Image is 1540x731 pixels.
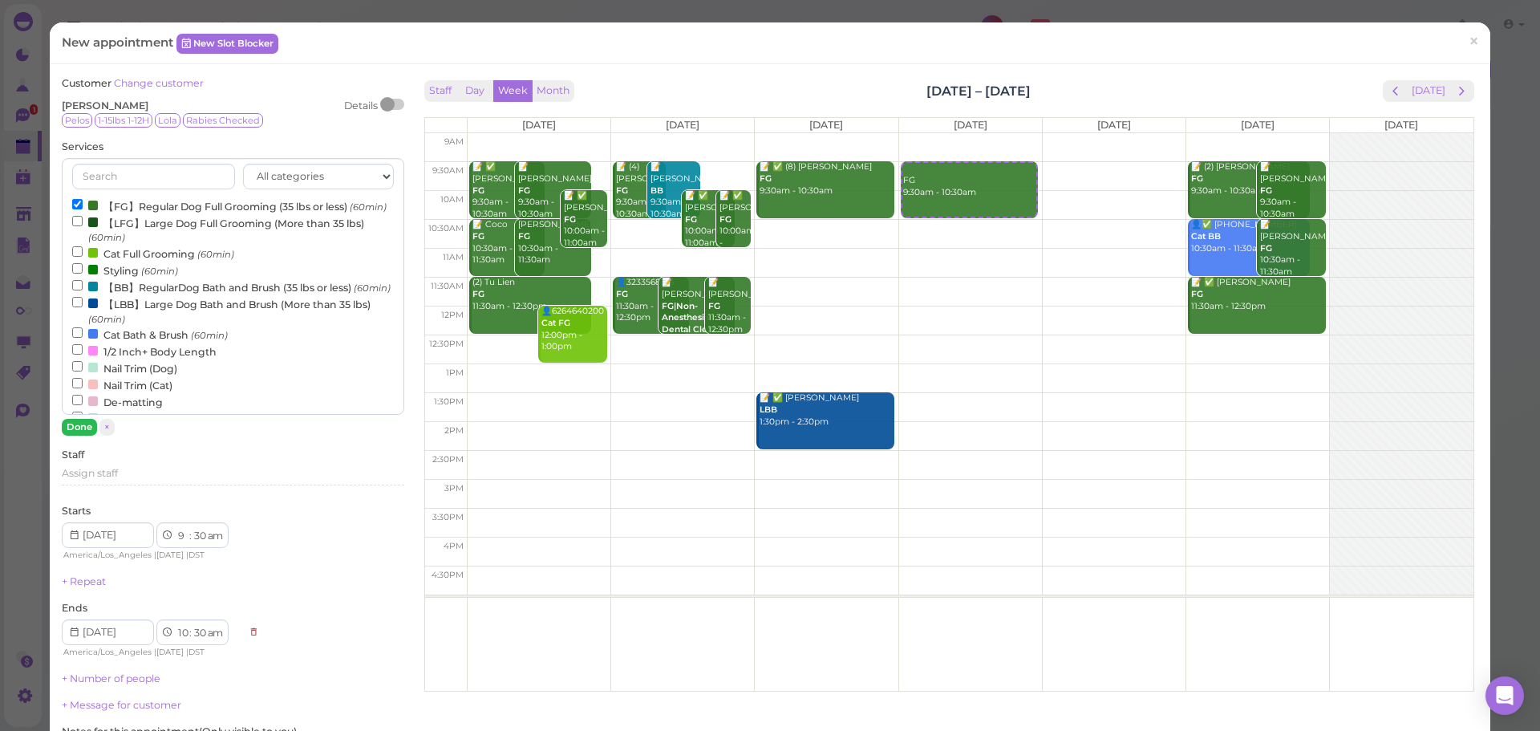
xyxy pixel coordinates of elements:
b: BB [650,185,663,196]
div: | | [62,548,241,562]
b: FG [472,185,484,196]
b: FG [616,289,628,299]
label: 【LBB】Large Dog Bath and Brush (More than 35 lbs) [72,295,393,327]
b: FG|Non-Anesthesia Dental Cleaning [662,301,731,335]
b: FG [616,185,628,196]
div: 📝 ✅ (8) [PERSON_NAME] 9:30am - 10:30am [759,161,894,197]
span: 11am [443,252,464,262]
label: 【BB】RegularDog Bath and Brush (35 lbs or less) [72,278,391,295]
input: Nail Trim (Cat) [72,378,83,388]
button: prev [1383,80,1408,102]
span: America/Los_Angeles [63,647,152,657]
span: Assign staff [62,467,118,479]
div: 📝 [PERSON_NAME] 11:30am - 12:30pm [707,277,751,335]
label: De-sheding [72,410,164,427]
label: Customer [62,76,204,91]
span: 9am [444,136,464,147]
b: FG [1260,243,1272,254]
b: FG [1191,173,1203,184]
div: 📝 [PERSON_NAME] 9:30am - 10:30am [517,161,591,220]
b: FG [518,231,530,242]
div: Open Intercom Messenger [1485,676,1524,715]
div: 📝 (2) [PERSON_NAME] 9:30am - 10:30am [1190,161,1310,197]
span: Pelos [62,113,92,128]
input: Styling (60min) [72,263,83,274]
button: Done [62,419,97,436]
input: 1/2 Inch+ Body Length [72,344,83,355]
span: 1-15lbs 1-12H [95,113,152,128]
span: Lola [155,113,180,128]
input: 【LFG】Large Dog Full Grooming (More than 35 lbs) (60min) [72,216,83,226]
button: [DATE] [1407,80,1450,102]
div: 📝 ✅ [PERSON_NAME] 10:00am - 11:00am [563,190,606,249]
input: Cat Full Grooming (60min) [72,246,83,257]
span: [DATE] [522,119,556,131]
b: Cat BB [1191,231,1221,242]
span: Rabies Checked [183,113,263,128]
span: [DATE] [1097,119,1131,131]
input: 【LBB】Large Dog Bath and Brush (More than 35 lbs) (60min) [72,297,83,307]
label: Cat Full Grooming [72,245,234,262]
span: 1pm [446,368,464,378]
div: [PERSON_NAME] 10:30am - 11:30am [517,219,591,266]
small: (60min) [350,201,387,213]
label: Nail Trim (Dog) [72,359,177,376]
span: 4pm [444,541,464,551]
div: | | [62,645,241,660]
label: 【LFG】Large Dog Full Grooming (More than 35 lbs) [72,214,393,246]
div: 📝 [PERSON_NAME] 9:30am - 10:30am [1259,161,1326,220]
span: [DATE] [809,119,843,131]
label: Ends [62,601,87,615]
span: 2:30pm [432,454,464,465]
b: LBB [760,404,777,415]
input: 【FG】Regular Dog Full Grooming (35 lbs or less) (60min) [72,199,83,209]
div: 📝 ✅ [PERSON_NAME] 9:30am - 10:30am [472,161,545,220]
span: 12:30pm [429,339,464,349]
label: Cat Bath & Brush [72,326,228,343]
span: 4:30pm [432,570,464,580]
b: FG [1260,185,1272,196]
span: × [104,421,110,433]
span: [DATE] [666,119,699,131]
a: New Slot Blocker [176,34,278,53]
div: 📝 ✅ [PERSON_NAME] 10:00am - 11:00am [719,190,751,261]
button: Staff [424,80,456,102]
span: × [1469,30,1479,53]
b: FG [564,214,576,225]
input: Nail Trim (Dog) [72,361,83,372]
label: De-matting [72,393,163,410]
label: Styling [72,262,178,278]
span: 9:30am [432,165,464,176]
input: Cat Bath & Brush (60min) [72,327,83,338]
span: 3pm [444,483,464,493]
b: FG [472,289,484,299]
div: 📝 ✅ [PERSON_NAME] 1:30pm - 2:30pm [759,392,894,428]
a: + Repeat [62,575,106,587]
span: DST [188,647,205,657]
label: 1/2 Inch+ Body Length [72,343,217,359]
b: FG [685,214,697,225]
span: 12pm [441,310,464,320]
label: Services [62,140,103,154]
small: (60min) [88,314,125,325]
div: 📝 Coco 10:30am - 11:30am [472,219,545,266]
div: 📝 ✅ [PERSON_NAME] 10:00am - 11:00am [684,190,735,249]
b: Cat FG [541,318,570,328]
b: FG [719,214,731,225]
div: 📝 [PERSON_NAME] 11:30am - 12:30pm [661,277,735,359]
div: 👤3233568214 11:30am - 12:30pm [615,277,689,324]
span: [DATE] [1384,119,1418,131]
b: FG [472,231,484,242]
div: 📝 ✅ [PERSON_NAME] 11:30am - 12:30pm [1190,277,1326,312]
label: Staff [62,448,84,462]
input: De-sheding [72,412,83,422]
b: FG [518,185,530,196]
small: (60min) [191,330,228,341]
b: FG [708,301,720,311]
span: DST [188,550,205,560]
span: [PERSON_NAME] [62,99,148,112]
small: (60min) [88,232,125,243]
b: FG [760,173,772,184]
span: New appointment [62,35,176,50]
div: 📝 [PERSON_NAME] 10:30am - 11:30am [1259,219,1326,278]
